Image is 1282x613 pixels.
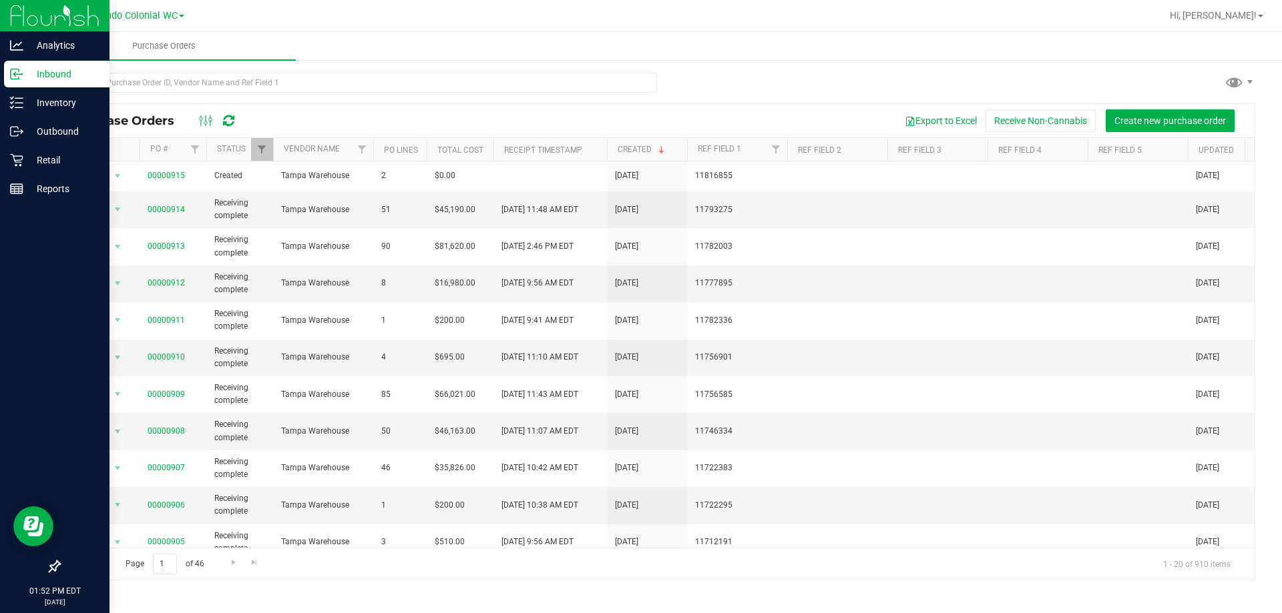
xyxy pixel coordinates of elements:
[23,95,103,111] p: Inventory
[1196,169,1219,182] span: [DATE]
[114,554,215,574] span: Page of 46
[10,182,23,195] inline-svg: Reports
[615,351,638,364] span: [DATE]
[148,171,185,180] a: 00000915
[281,462,365,474] span: Tampa Warehouse
[1196,240,1219,253] span: [DATE]
[148,205,185,214] a: 00000914
[281,388,365,401] span: Tampa Warehouse
[615,277,638,289] span: [DATE]
[615,462,638,474] span: [DATE]
[1196,351,1219,364] span: [DATE]
[618,145,667,154] a: Created
[695,240,779,253] span: 11782003
[381,169,419,182] span: 2
[435,314,465,327] span: $200.00
[184,138,206,161] a: Filter
[150,144,168,153] a: PO #
[381,425,419,438] span: 50
[281,536,365,548] span: Tampa Warehouse
[245,554,264,572] a: Go to the last page
[615,203,638,216] span: [DATE]
[501,499,578,512] span: [DATE] 10:38 AM EDT
[1098,145,1142,155] a: Ref Field 5
[435,277,475,289] span: $16,980.00
[214,197,265,222] span: Receiving complete
[69,113,188,128] span: Purchase Orders
[501,388,578,401] span: [DATE] 11:43 AM EDT
[88,10,178,21] span: Orlando Colonial WC
[381,314,419,327] span: 1
[10,153,23,167] inline-svg: Retail
[1106,109,1235,132] button: Create new purchase order
[1196,536,1219,548] span: [DATE]
[281,314,365,327] span: Tampa Warehouse
[615,425,638,438] span: [DATE]
[1170,10,1257,21] span: Hi, [PERSON_NAME]!
[435,388,475,401] span: $66,021.00
[1196,388,1219,401] span: [DATE]
[281,169,365,182] span: Tampa Warehouse
[153,554,177,574] input: 1
[504,145,582,155] a: Receipt Timestamp
[1196,277,1219,289] span: [DATE]
[501,351,578,364] span: [DATE] 11:10 AM EDT
[615,169,638,182] span: [DATE]
[615,240,638,253] span: [DATE]
[695,425,779,438] span: 11746334
[501,240,574,253] span: [DATE] 2:46 PM EDT
[381,240,419,253] span: 90
[23,181,103,197] p: Reports
[23,123,103,139] p: Outbound
[381,462,419,474] span: 46
[10,125,23,138] inline-svg: Outbound
[214,418,265,444] span: Receiving complete
[615,388,638,401] span: [DATE]
[695,388,779,401] span: 11756585
[1114,115,1226,126] span: Create new purchase order
[615,499,638,512] span: [DATE]
[501,536,574,548] span: [DATE] 9:56 AM EDT
[110,496,126,514] span: select
[23,152,103,168] p: Retail
[1196,499,1219,512] span: [DATE]
[381,203,419,216] span: 51
[695,536,779,548] span: 11712191
[695,314,779,327] span: 11782336
[10,67,23,81] inline-svg: Inbound
[214,271,265,296] span: Receiving complete
[281,499,365,512] span: Tampa Warehouse
[110,385,126,404] span: select
[281,240,365,253] span: Tampa Warehouse
[148,390,185,399] a: 00000909
[435,203,475,216] span: $45,190.00
[110,274,126,293] span: select
[695,277,779,289] span: 11777895
[1196,314,1219,327] span: [DATE]
[281,277,365,289] span: Tampa Warehouse
[114,40,214,52] span: Purchase Orders
[615,536,638,548] span: [DATE]
[214,169,265,182] span: Created
[110,237,126,256] span: select
[351,138,373,161] a: Filter
[148,278,185,287] a: 00000912
[384,145,418,155] a: PO Lines
[435,240,475,253] span: $81,620.00
[110,459,126,478] span: select
[986,109,1096,132] button: Receive Non-Cannabis
[1196,462,1219,474] span: [DATE]
[23,66,103,82] p: Inbound
[695,499,779,512] span: 11722295
[148,352,185,362] a: 00000910
[998,145,1042,155] a: Ref Field 4
[381,536,419,548] span: 3
[1196,203,1219,216] span: [DATE]
[501,314,574,327] span: [DATE] 9:41 AM EDT
[798,145,841,155] a: Ref Field 2
[501,425,578,438] span: [DATE] 11:07 AM EDT
[281,425,365,438] span: Tampa Warehouse
[110,422,126,441] span: select
[148,241,185,251] a: 00000913
[148,463,185,472] a: 00000907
